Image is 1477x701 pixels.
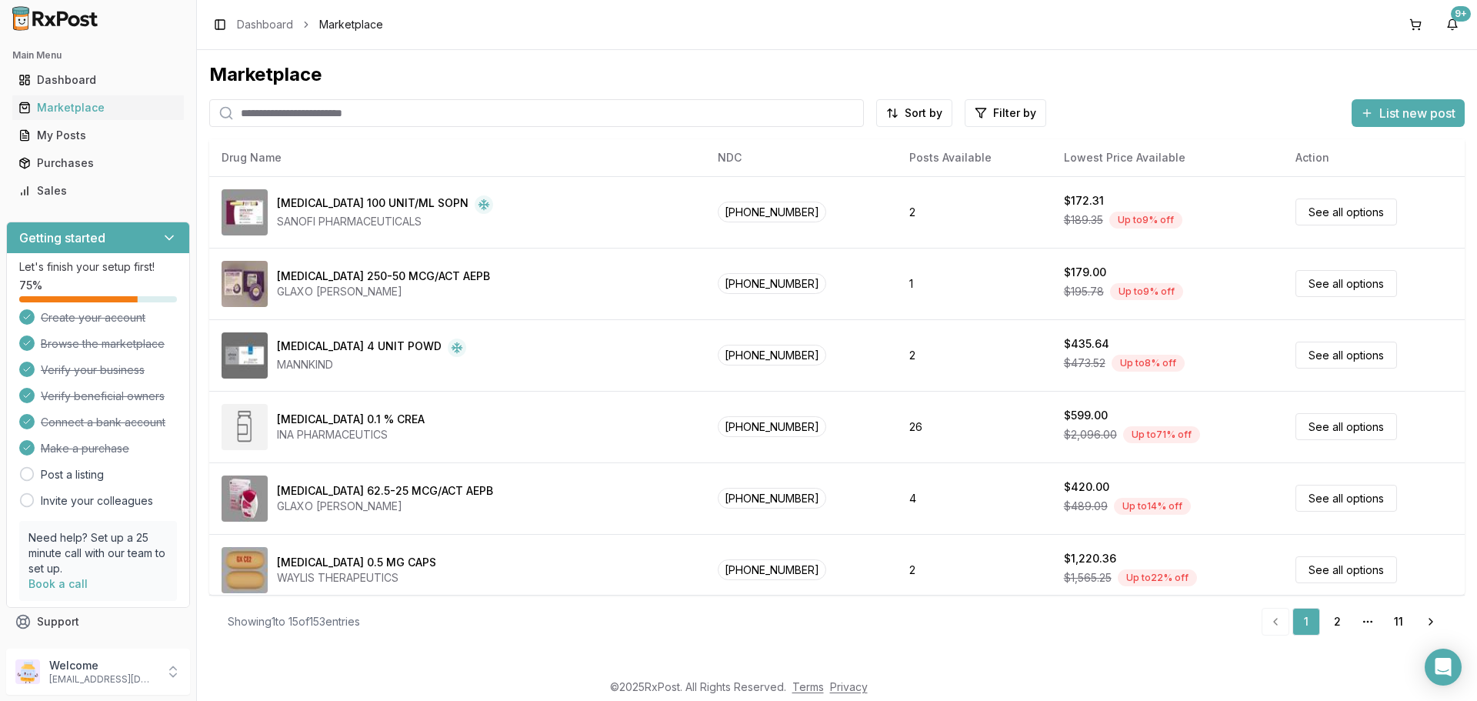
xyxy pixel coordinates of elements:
th: Lowest Price Available [1052,139,1283,176]
button: Support [6,608,190,636]
div: [MEDICAL_DATA] 4 UNIT POWD [277,339,442,357]
span: $195.78 [1064,284,1104,299]
button: Feedback [6,636,190,663]
p: Welcome [49,658,156,673]
span: Filter by [993,105,1036,121]
button: Dashboard [6,68,190,92]
button: 9+ [1440,12,1465,37]
a: Go to next page [1415,608,1446,636]
img: Admelog SoloStar 100 UNIT/ML SOPN [222,189,268,235]
th: Posts Available [897,139,1051,176]
a: See all options [1295,485,1397,512]
nav: pagination [1262,608,1446,636]
div: $420.00 [1064,479,1109,495]
div: GLAXO [PERSON_NAME] [277,284,490,299]
div: 9+ [1451,6,1471,22]
img: User avatar [15,659,40,684]
h2: Main Menu [12,49,184,62]
div: Open Intercom Messenger [1425,649,1462,686]
button: My Posts [6,123,190,148]
a: See all options [1295,342,1397,369]
a: Post a listing [41,467,104,482]
button: Sales [6,179,190,203]
a: Terms [792,680,824,693]
div: $172.31 [1064,193,1104,209]
div: Sales [18,183,178,199]
td: 1 [897,248,1051,319]
div: Up to 8 % off [1112,355,1185,372]
img: RxPost Logo [6,6,105,31]
span: Feedback [37,642,89,657]
a: Sales [12,177,184,205]
span: Make a purchase [41,441,129,456]
th: NDC [705,139,897,176]
span: $2,096.00 [1064,427,1117,442]
td: 26 [897,391,1051,462]
img: Afrezza 4 UNIT POWD [222,332,268,379]
div: Marketplace [18,100,178,115]
a: Dashboard [237,17,293,32]
button: List new post [1352,99,1465,127]
td: 2 [897,176,1051,248]
span: Sort by [905,105,942,121]
td: 2 [897,319,1051,391]
span: Marketplace [319,17,383,32]
div: $599.00 [1064,408,1108,423]
span: [PHONE_NUMBER] [718,416,826,437]
div: Marketplace [209,62,1465,87]
div: Up to 9 % off [1109,212,1182,229]
span: Connect a bank account [41,415,165,430]
button: Filter by [965,99,1046,127]
a: See all options [1295,556,1397,583]
div: [MEDICAL_DATA] 0.5 MG CAPS [277,555,436,570]
a: Privacy [830,680,868,693]
div: $1,220.36 [1064,551,1116,566]
div: Purchases [18,155,178,171]
button: Marketplace [6,95,190,120]
span: $1,565.25 [1064,570,1112,586]
a: See all options [1295,413,1397,440]
td: 4 [897,462,1051,534]
div: Up to 22 % off [1118,569,1197,586]
a: See all options [1295,270,1397,297]
div: Showing 1 to 15 of 153 entries [228,614,360,629]
p: Need help? Set up a 25 minute call with our team to set up. [28,530,168,576]
nav: breadcrumb [237,17,383,32]
p: [EMAIL_ADDRESS][DOMAIN_NAME] [49,673,156,686]
span: Create your account [41,310,145,325]
span: [PHONE_NUMBER] [718,273,826,294]
span: Browse the marketplace [41,336,165,352]
a: List new post [1352,107,1465,122]
span: Verify your business [41,362,145,378]
div: INA PHARMACEUTICS [277,427,425,442]
div: GLAXO [PERSON_NAME] [277,499,493,514]
span: [PHONE_NUMBER] [718,559,826,580]
img: Advair Diskus 250-50 MCG/ACT AEPB [222,261,268,307]
div: MANNKIND [277,357,466,372]
span: Verify beneficial owners [41,389,165,404]
a: 1 [1292,608,1320,636]
button: Sort by [876,99,952,127]
div: WAYLIS THERAPEUTICS [277,570,436,586]
img: Amcinonide 0.1 % CREA [222,404,268,450]
div: $179.00 [1064,265,1106,280]
a: 2 [1323,608,1351,636]
span: List new post [1379,104,1455,122]
div: [MEDICAL_DATA] 0.1 % CREA [277,412,425,427]
a: Book a call [28,577,88,590]
a: Marketplace [12,94,184,122]
a: Dashboard [12,66,184,94]
span: [PHONE_NUMBER] [718,488,826,509]
p: Let's finish your setup first! [19,259,177,275]
div: Dashboard [18,72,178,88]
span: $473.52 [1064,356,1105,371]
th: Drug Name [209,139,705,176]
a: 11 [1385,608,1412,636]
h3: Getting started [19,229,105,247]
div: Up to 71 % off [1123,426,1200,443]
th: Action [1283,139,1465,176]
img: Anoro Ellipta 62.5-25 MCG/ACT AEPB [222,476,268,522]
a: Purchases [12,149,184,177]
a: See all options [1295,199,1397,225]
div: SANOFI PHARMACEUTICALS [277,214,493,229]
